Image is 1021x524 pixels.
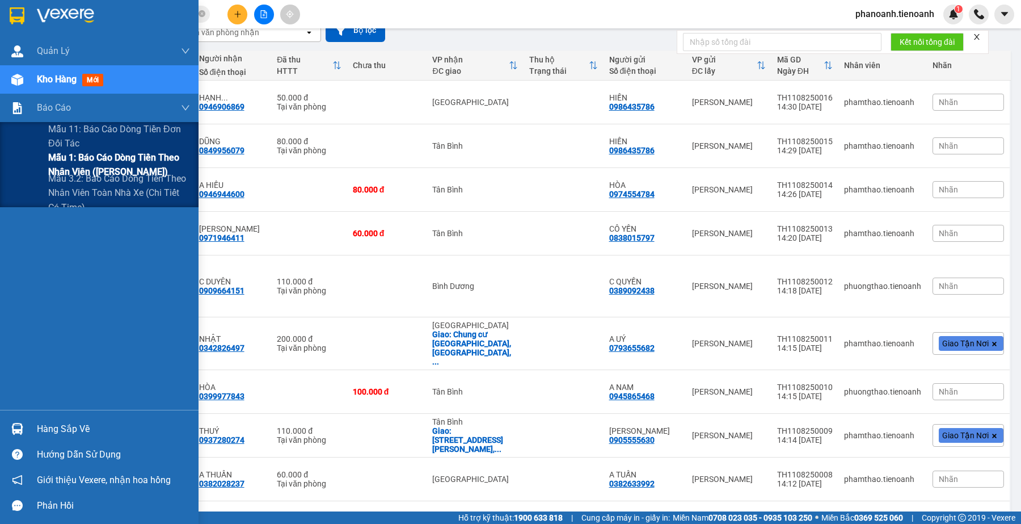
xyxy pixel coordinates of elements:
div: [PERSON_NAME] [692,282,766,291]
div: A NAM [609,383,681,392]
span: Giới thiệu Vexere, nhận hoa hồng [37,473,171,487]
span: down [181,103,190,112]
div: Tân Bình [432,387,517,396]
div: Tân Bình [432,185,517,194]
div: 14:26 [DATE] [777,190,833,199]
div: 0382028237 [199,479,244,488]
div: Tại văn phòng [277,343,341,353]
span: copyright [958,514,966,522]
span: Kết nối tổng đài [900,36,955,48]
div: Số điện thoại [199,68,266,77]
div: C LÊ [609,426,681,435]
div: 100.000 đ [353,387,421,396]
div: phamthao.tienoanh [844,185,921,194]
span: Nhãn [939,185,958,194]
div: 14:15 [DATE] [777,392,833,401]
span: Hỗ trợ kỹ thuật: [458,512,563,524]
div: [GEOGRAPHIC_DATA] [432,98,517,107]
div: [PERSON_NAME] [692,339,766,348]
div: 80.000 đ [353,185,421,194]
div: [PERSON_NAME] [692,387,766,396]
div: 14:15 [DATE] [777,343,833,353]
div: TH1108250008 [777,470,833,479]
div: 0838015797 [609,233,655,242]
div: 0946944600 [199,190,244,199]
div: Người nhận [199,54,266,63]
div: HIỀN [609,137,681,146]
span: caret-down [999,9,1010,19]
div: 14:14 [DATE] [777,435,833,445]
div: 50.000 đ [277,93,341,102]
span: Mẫu 11: Báo cáo dòng tiền đơn đối tác [48,122,190,150]
div: 14:18 [DATE] [777,286,833,295]
div: 200.000 đ [277,334,341,343]
div: TH1108250013 [777,224,833,233]
div: 0986435786 [609,102,655,111]
span: Kho hàng [37,74,77,85]
input: Nhập số tổng đài [683,33,881,51]
div: C PHƯƠNG [199,224,266,233]
div: [PERSON_NAME] [692,475,766,484]
div: Bình Dương [432,282,517,291]
span: | [571,512,573,524]
div: 0793655682 [609,343,655,353]
div: 0389092438 [609,286,655,295]
div: Tân Bình [432,141,517,150]
span: phanoanh.tienoanh [846,7,943,21]
div: TH1108250010 [777,383,833,392]
span: Cung cấp máy in - giấy in: [581,512,670,524]
sup: 1 [955,5,963,13]
div: phuongthao.tienoanh [844,387,921,396]
span: ⚪️ [815,515,819,520]
div: 14:30 [DATE] [777,102,833,111]
th: Toggle SortBy [271,51,347,81]
div: 14:29 [DATE] [777,146,833,155]
div: 0905555630 [609,435,655,445]
strong: 0708 023 035 - 0935 103 250 [708,513,812,522]
span: question-circle [12,449,23,460]
div: A TUẤN [609,470,681,479]
div: phamthao.tienoanh [844,339,921,348]
button: Bộ lọc [326,19,385,42]
button: aim [280,5,300,24]
span: plus [234,10,242,18]
span: close [973,33,981,41]
div: 0945865468 [609,392,655,401]
div: 110.000 đ [277,426,341,435]
div: C QUYỀN [609,277,681,286]
img: logo-vxr [10,7,24,24]
div: [PERSON_NAME] [692,185,766,194]
span: Nhãn [939,282,958,291]
th: Toggle SortBy [524,51,604,81]
div: CÔ YẾN [609,224,681,233]
div: Số điện thoại [609,66,681,76]
div: 0971946411 [199,233,244,242]
div: 14:20 [DATE] [777,233,833,242]
th: Toggle SortBy [427,51,523,81]
span: Giao Tận Nơi [942,338,989,349]
div: Tại văn phòng [277,435,341,445]
div: DŨNG [199,137,266,146]
div: 0937280274 [199,435,244,445]
div: TH1108250016 [777,93,833,102]
div: HIỀN [609,93,681,102]
div: [PERSON_NAME] [692,431,766,440]
div: [PERSON_NAME] [692,98,766,107]
div: phamthao.tienoanh [844,229,921,238]
div: Ngày ĐH [777,66,824,76]
div: Tân Bình [432,417,517,426]
div: NHẬT [199,334,266,343]
span: aim [286,10,294,18]
div: phuongthao.tienoanh [844,282,921,291]
div: Hàng sắp về [37,421,190,438]
span: | [912,512,913,524]
div: Tại văn phòng [277,146,341,155]
span: Nhãn [939,98,958,107]
div: HÒA [609,181,681,190]
div: phamthao.tienoanh [844,431,921,440]
div: [GEOGRAPHIC_DATA] [432,475,517,484]
div: [PERSON_NAME] [692,229,766,238]
span: message [12,500,23,511]
div: TH1108250014 [777,181,833,190]
img: warehouse-icon [11,423,23,435]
